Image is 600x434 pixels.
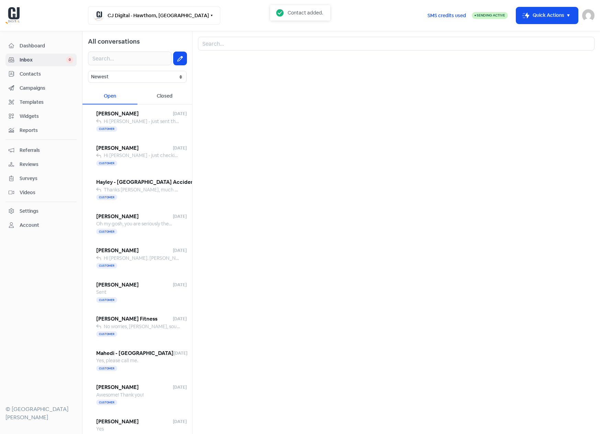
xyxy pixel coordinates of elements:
[88,52,171,65] input: Search...
[96,331,117,337] span: Customer
[96,426,104,432] span: Yes
[20,175,74,182] span: Surveys
[96,263,117,268] span: Customer
[5,96,77,109] a: Templates
[96,221,385,227] span: Oh my gosh, you are seriously the best!!! Thank you so, so much for helping me with this. You don...
[582,9,595,22] img: User
[5,82,77,94] a: Campaigns
[5,124,77,137] a: Reports
[173,316,187,322] span: [DATE]
[20,222,39,229] div: Account
[516,7,578,24] button: Quick Actions
[96,289,107,295] span: Sent
[422,11,472,19] a: SMS credits used
[20,113,74,120] span: Widgets
[173,282,187,288] span: [DATE]
[5,40,77,52] a: Dashboard
[82,88,137,104] div: Open
[477,13,505,18] span: Sending Active
[173,419,187,425] span: [DATE]
[20,189,74,196] span: Videos
[173,111,187,117] span: [DATE]
[96,126,117,132] span: Customer
[472,11,508,20] a: Sending Active
[173,213,187,220] span: [DATE]
[5,219,77,232] a: Account
[96,144,173,152] span: [PERSON_NAME]
[5,205,77,218] a: Settings
[173,145,187,151] span: [DATE]
[5,172,77,185] a: Surveys
[96,349,174,357] span: Mahedi - [GEOGRAPHIC_DATA]
[96,418,173,426] span: [PERSON_NAME]
[5,110,77,123] a: Widgets
[104,323,229,330] span: No worries, [PERSON_NAME], sounds good. Thanks mate.
[5,68,77,80] a: Contacts
[96,357,138,364] span: Yes, please call me.
[104,152,387,158] span: Hi [PERSON_NAME] - just checking in to see if you had had any luck tracing a spreadsheet of produ...
[5,405,77,422] div: © [GEOGRAPHIC_DATA][PERSON_NAME]
[5,144,77,157] a: Referrals
[20,208,38,215] div: Settings
[20,85,74,92] span: Campaigns
[5,158,77,171] a: Reviews
[137,88,192,104] div: Closed
[5,186,77,199] a: Videos
[96,110,173,118] span: [PERSON_NAME]
[88,6,220,25] button: CJ Digital - Hawthorn, [GEOGRAPHIC_DATA]
[20,56,66,64] span: Inbox
[20,70,74,78] span: Contacts
[173,247,187,254] span: [DATE]
[96,281,173,289] span: [PERSON_NAME]
[96,213,173,221] span: [PERSON_NAME]
[66,56,74,63] span: 0
[288,9,323,16] div: Contact added.
[104,118,588,124] span: Hi [PERSON_NAME] - just sent through the DNS changes for [DOMAIN_NAME]. Note that there is probab...
[96,400,117,405] span: Customer
[88,37,140,45] span: All conversations
[20,147,74,154] span: Referrals
[96,383,173,391] span: [PERSON_NAME]
[96,178,213,186] span: Hayley - [GEOGRAPHIC_DATA] Accident Repair
[96,297,117,303] span: Customer
[20,127,74,134] span: Reports
[174,350,187,356] span: [DATE]
[96,160,117,166] span: Customer
[96,229,117,234] span: Customer
[20,99,74,106] span: Templates
[173,384,187,390] span: [DATE]
[96,247,173,255] span: [PERSON_NAME]
[20,42,74,49] span: Dashboard
[96,194,117,200] span: Customer
[20,161,74,168] span: Reviews
[5,54,77,66] a: Inbox 0
[198,37,595,51] input: Search...
[96,315,173,323] span: [PERSON_NAME] Fitness
[427,12,466,19] span: SMS credits used
[96,392,144,398] span: Awesome! Thank you!
[104,187,202,193] span: Thanks [PERSON_NAME], much appreciated
[96,366,117,371] span: Customer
